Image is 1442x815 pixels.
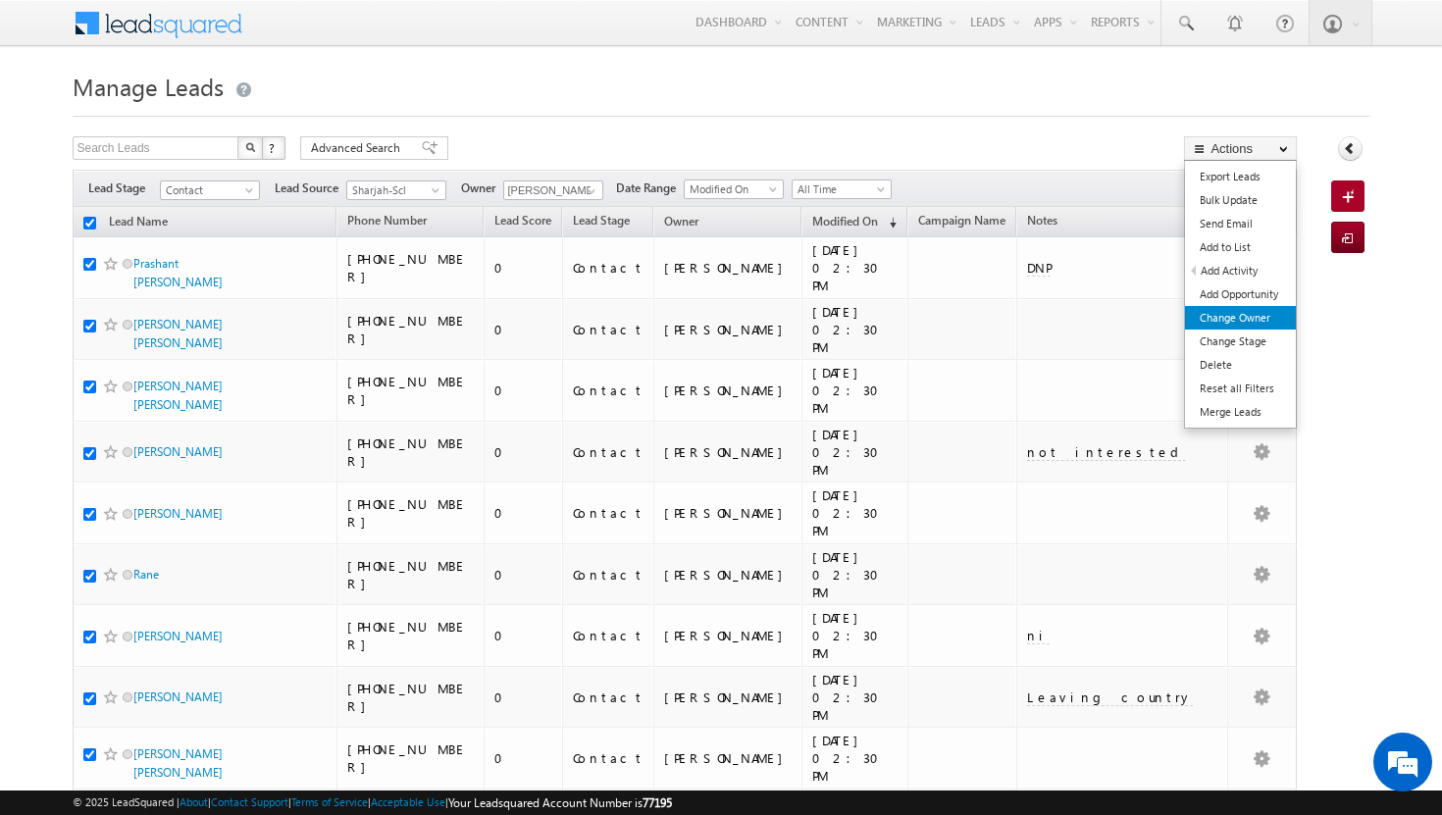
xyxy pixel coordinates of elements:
[73,71,224,102] span: Manage Leads
[1185,353,1296,377] a: Delete
[881,215,897,230] span: (sorted descending)
[664,749,793,767] div: [PERSON_NAME]
[812,241,899,294] div: [DATE] 02:30 PM
[1185,165,1296,188] a: Export Leads
[1185,282,1296,306] a: Add Opportunity
[133,256,223,289] a: Prashant [PERSON_NAME]
[577,181,601,201] a: Show All Items
[908,210,1015,235] a: Campaign Name
[664,688,793,706] div: [PERSON_NAME]
[792,179,892,199] a: All Time
[133,379,223,412] a: [PERSON_NAME] [PERSON_NAME]
[337,210,437,235] a: Phone Number
[1185,330,1296,353] a: Change Stage
[503,180,603,200] input: Type to Search
[573,688,644,706] div: Contact
[291,795,368,808] a: Terms of Service
[160,180,260,200] a: Contact
[812,364,899,417] div: [DATE] 02:30 PM
[1027,627,1050,643] span: ni
[812,486,899,539] div: [DATE] 02:30 PM
[26,181,358,587] textarea: Type your message and hit 'Enter'
[918,213,1005,228] span: Campaign Name
[211,795,288,808] a: Contact Support
[573,382,644,399] div: Contact
[494,321,553,338] div: 0
[573,627,644,644] div: Contact
[347,557,475,592] div: [PHONE_NUMBER]
[267,604,356,631] em: Start Chat
[664,382,793,399] div: [PERSON_NAME]
[347,434,475,470] div: [PHONE_NUMBER]
[494,566,553,584] div: 0
[133,567,159,582] a: Rane
[563,210,640,235] a: Lead Stage
[83,217,96,229] input: Check all records
[311,139,406,157] span: Advanced Search
[616,179,684,197] span: Date Range
[494,213,551,228] span: Lead Score
[494,627,553,644] div: 0
[1185,306,1296,330] a: Change Owner
[494,443,553,461] div: 0
[802,210,906,235] a: Modified On (sorted descending)
[1185,235,1296,259] a: Add to List
[133,629,223,643] a: [PERSON_NAME]
[573,566,644,584] div: Contact
[1184,136,1297,161] button: Actions
[664,566,793,584] div: [PERSON_NAME]
[812,609,899,662] div: [DATE] 02:30 PM
[371,795,445,808] a: Acceptable Use
[1027,259,1051,276] span: DNP
[812,548,899,601] div: [DATE] 02:30 PM
[494,382,553,399] div: 0
[347,495,475,531] div: [PHONE_NUMBER]
[812,426,899,479] div: [DATE] 02:30 PM
[573,213,630,228] span: Lead Stage
[494,688,553,706] div: 0
[1185,400,1296,424] a: Merge Leads
[664,214,698,229] span: Owner
[573,504,644,522] div: Contact
[1185,212,1296,235] a: Send Email
[99,211,178,236] a: Lead Name
[684,179,784,199] a: Modified On
[1185,188,1296,212] a: Bulk Update
[133,444,223,459] a: [PERSON_NAME]
[448,795,672,810] span: Your Leadsquared Account Number is
[347,181,440,199] span: Sharjah-Scl
[133,317,223,350] a: [PERSON_NAME] [PERSON_NAME]
[664,443,793,461] div: [PERSON_NAME]
[793,180,886,198] span: All Time
[494,749,553,767] div: 0
[133,506,223,521] a: [PERSON_NAME]
[1185,377,1296,400] a: Reset all Filters
[494,504,553,522] div: 0
[573,259,644,277] div: Contact
[664,504,793,522] div: [PERSON_NAME]
[812,214,878,229] span: Modified On
[133,746,223,780] a: [PERSON_NAME] [PERSON_NAME]
[133,689,223,704] a: [PERSON_NAME]
[346,180,446,200] a: Sharjah-Scl
[494,259,553,277] div: 0
[1186,259,1296,282] a: Add Activity
[1017,210,1067,235] a: Notes
[180,795,208,808] a: About
[347,740,475,776] div: [PHONE_NUMBER]
[643,795,672,810] span: 77195
[664,627,793,644] div: [PERSON_NAME]
[664,321,793,338] div: [PERSON_NAME]
[347,373,475,408] div: [PHONE_NUMBER]
[347,680,475,715] div: [PHONE_NUMBER]
[102,103,330,128] div: Chat with us now
[1027,443,1186,460] span: not interested
[73,793,672,812] span: © 2025 LeadSquared | | | | |
[812,303,899,356] div: [DATE] 02:30 PM
[347,250,475,285] div: [PHONE_NUMBER]
[322,10,369,57] div: Minimize live chat window
[269,139,278,156] span: ?
[161,181,254,199] span: Contact
[573,321,644,338] div: Contact
[347,312,475,347] div: [PHONE_NUMBER]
